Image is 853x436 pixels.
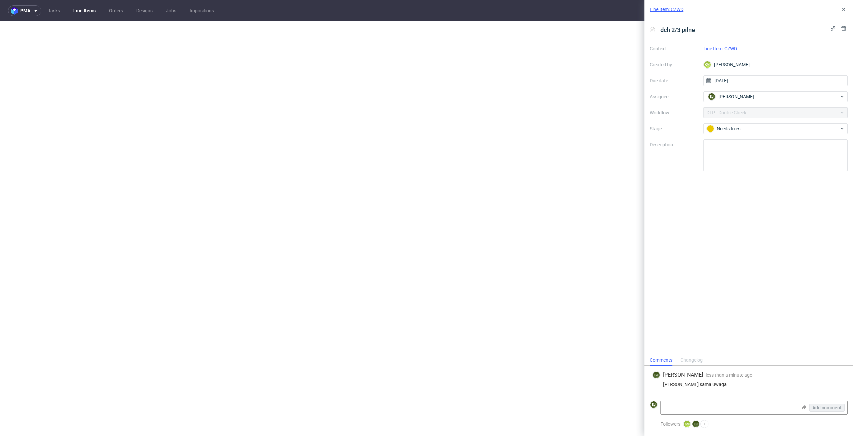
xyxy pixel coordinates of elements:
span: dch 2/3 pilne [658,24,698,35]
label: Description [650,141,698,170]
label: Stage [650,125,698,133]
span: [PERSON_NAME] [663,371,703,379]
img: logo [11,7,20,15]
label: Workflow [650,109,698,117]
a: Line Item: CZWD [703,46,737,51]
a: Orders [105,5,127,16]
a: Jobs [162,5,180,16]
a: Line Item: CZWD [650,6,683,13]
figcaption: EJ [653,372,660,378]
button: + [700,420,708,428]
label: Assignee [650,93,698,101]
div: Changelog [680,355,703,366]
a: Line Items [69,5,100,16]
a: Impositions [186,5,218,16]
a: Tasks [44,5,64,16]
a: Designs [132,5,157,16]
button: pma [8,5,41,16]
span: [PERSON_NAME] [718,93,754,100]
figcaption: KM [684,421,690,427]
label: Created by [650,61,698,69]
label: Due date [650,77,698,85]
div: Comments [650,355,672,366]
figcaption: KM [704,61,711,68]
figcaption: EJ [650,401,657,408]
figcaption: EJ [692,421,699,427]
figcaption: EJ [708,93,715,100]
div: [PERSON_NAME] [703,59,848,70]
div: [PERSON_NAME] sama uwaga [652,382,845,387]
span: less than a minute ago [706,372,752,378]
span: Followers [660,421,680,427]
div: Needs fixes [707,125,839,132]
span: pma [20,8,30,13]
label: Context [650,45,698,53]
